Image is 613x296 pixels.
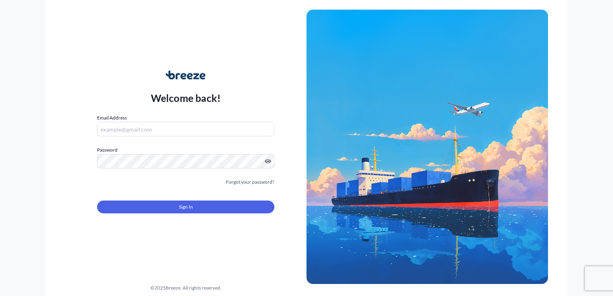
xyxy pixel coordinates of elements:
p: Welcome back! [151,91,221,104]
div: © 2025 Breeze. All rights reserved. [65,284,306,292]
a: Forgot your password? [226,178,274,186]
label: Password [97,146,274,154]
button: Show password [265,158,271,164]
input: example@gmail.com [97,122,274,136]
img: Ship illustration [306,10,548,284]
button: Sign In [97,201,274,213]
span: Sign In [179,203,193,211]
label: Email Address [97,114,127,122]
